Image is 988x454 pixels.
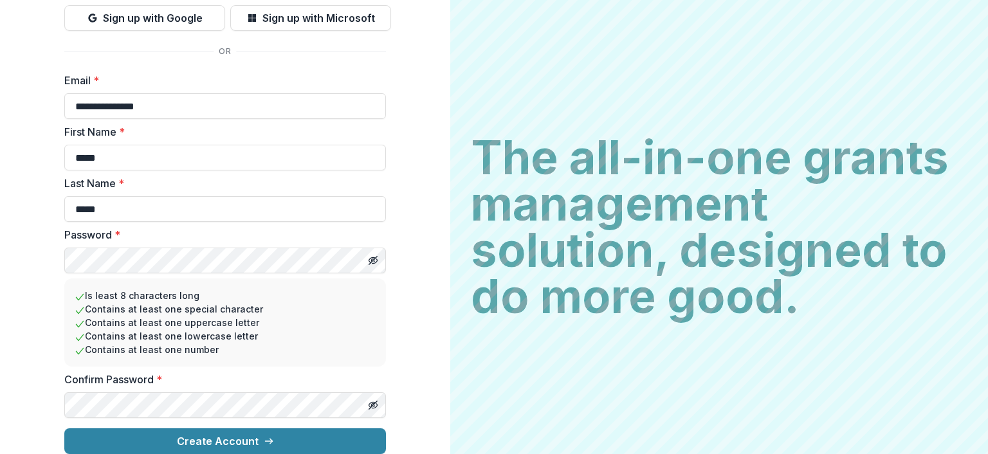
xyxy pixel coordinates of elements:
label: Confirm Password [64,372,378,387]
li: Contains at least one lowercase letter [75,329,376,343]
button: Sign up with Google [64,5,225,31]
li: Contains at least one special character [75,302,376,316]
label: First Name [64,124,378,140]
label: Last Name [64,176,378,191]
li: Contains at least one number [75,343,376,356]
button: Toggle password visibility [363,250,383,271]
button: Create Account [64,428,386,454]
button: Toggle password visibility [363,395,383,415]
li: Is least 8 characters long [75,289,376,302]
li: Contains at least one uppercase letter [75,316,376,329]
label: Email [64,73,378,88]
button: Sign up with Microsoft [230,5,391,31]
label: Password [64,227,378,242]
